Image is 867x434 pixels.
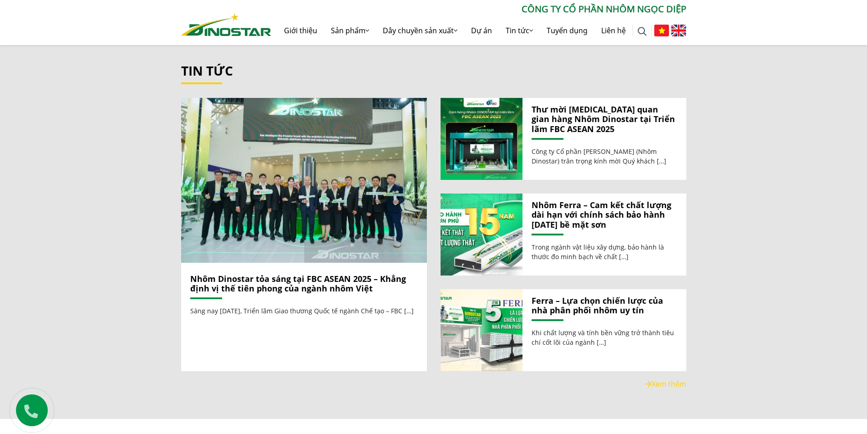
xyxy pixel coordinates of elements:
[594,16,633,45] a: Liên hệ
[181,62,233,79] a: Tin tức
[441,98,522,180] a: Thư mời tham quan gian hàng Nhôm Dinostar tại Triển lãm FBC ASEAN 2025
[440,289,522,371] img: Ferra – Lựa chọn chiến lược của nhà phân phối nhôm uy tín
[441,289,522,371] a: Ferra – Lựa chọn chiến lược của nhà phân phối nhôm uy tín
[271,2,686,16] p: CÔNG TY CỔ PHẦN NHÔM NGỌC DIỆP
[277,16,324,45] a: Giới thiệu
[654,25,669,36] img: Tiếng Việt
[181,98,427,263] img: Nhôm Dinostar tỏa sáng tại FBC ASEAN 2025 – Khẳng định vị thế tiên phong của ngành nhôm Việt
[532,242,677,261] p: Trong ngành vật liệu xây dựng, bảo hành là thước đo minh bạch về chất […]
[532,200,677,230] a: Nhôm Ferra – Cam kết chất lượng dài hạn với chính sách bảo hành [DATE] bề mặt sơn
[324,16,376,45] a: Sản phẩm
[532,147,677,166] p: Công ty Cổ phần [PERSON_NAME] (Nhôm Dinostar) trân trọng kính mời Quý khách […]
[540,16,594,45] a: Tuyển dụng
[671,25,686,36] img: English
[181,13,271,36] img: Nhôm Dinostar
[464,16,499,45] a: Dự án
[440,98,522,180] img: Thư mời tham quan gian hàng Nhôm Dinostar tại Triển lãm FBC ASEAN 2025
[190,306,418,316] p: Sáng nay [DATE], Triển lãm Giao thương Quốc tế ngành Chế tạo – FBC […]
[532,296,677,316] a: Ferra – Lựa chọn chiến lược của nhà phân phối nhôm uy tín
[638,27,647,36] img: search
[645,379,686,389] a: Xem thêm
[499,16,540,45] a: Tin tức
[532,105,677,134] a: Thư mời [MEDICAL_DATA] quan gian hàng Nhôm Dinostar tại Triển lãm FBC ASEAN 2025
[190,273,406,294] a: Nhôm Dinostar tỏa sáng tại FBC ASEAN 2025 – Khẳng định vị thế tiên phong của ngành nhôm Việt
[532,328,677,347] p: Khi chất lượng và tính bền vững trở thành tiêu chí cốt lõi của ngành […]
[181,11,271,36] a: Nhôm Dinostar
[440,194,522,276] img: Nhôm Ferra – Cam kết chất lượng dài hạn với chính sách bảo hành 15 năm bề mặt sơn
[441,194,522,276] a: Nhôm Ferra – Cam kết chất lượng dài hạn với chính sách bảo hành 15 năm bề mặt sơn
[376,16,464,45] a: Dây chuyền sản xuất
